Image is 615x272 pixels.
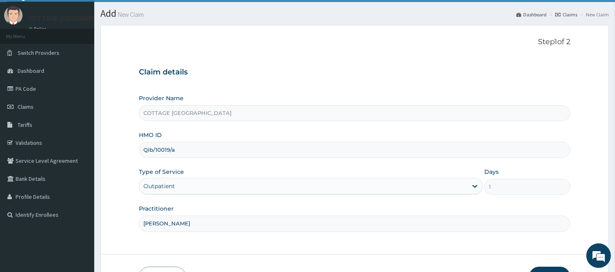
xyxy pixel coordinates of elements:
div: Chat with us now [43,46,138,56]
small: New Claim [116,11,144,18]
img: d_794563401_company_1708531726252_794563401 [15,41,33,61]
h1: Add [100,8,609,19]
label: Practitioner [139,205,174,213]
span: Claims [18,103,34,110]
label: HMO ID [139,131,162,139]
a: Dashboard [516,11,547,18]
img: User Image [4,6,23,25]
label: Provider Name [139,94,184,102]
li: New Claim [578,11,609,18]
label: Type of Service [139,168,184,176]
p: Step 1 of 2 [139,38,570,47]
input: Enter Name [139,216,570,232]
a: Online [29,26,48,32]
label: Days [484,168,499,176]
span: Dashboard [18,67,44,74]
input: Enter HMO ID [139,142,570,158]
div: Minimize live chat window [134,4,154,24]
span: Switch Providers [18,49,59,56]
textarea: Type your message and hit 'Enter' [4,183,156,212]
h3: Claim details [139,68,570,77]
a: Claims [555,11,577,18]
p: COTTAGE [GEOGRAPHIC_DATA] [29,15,127,22]
span: Tariffs [18,121,32,128]
div: Outpatient [143,182,175,190]
span: We're online! [48,83,113,166]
